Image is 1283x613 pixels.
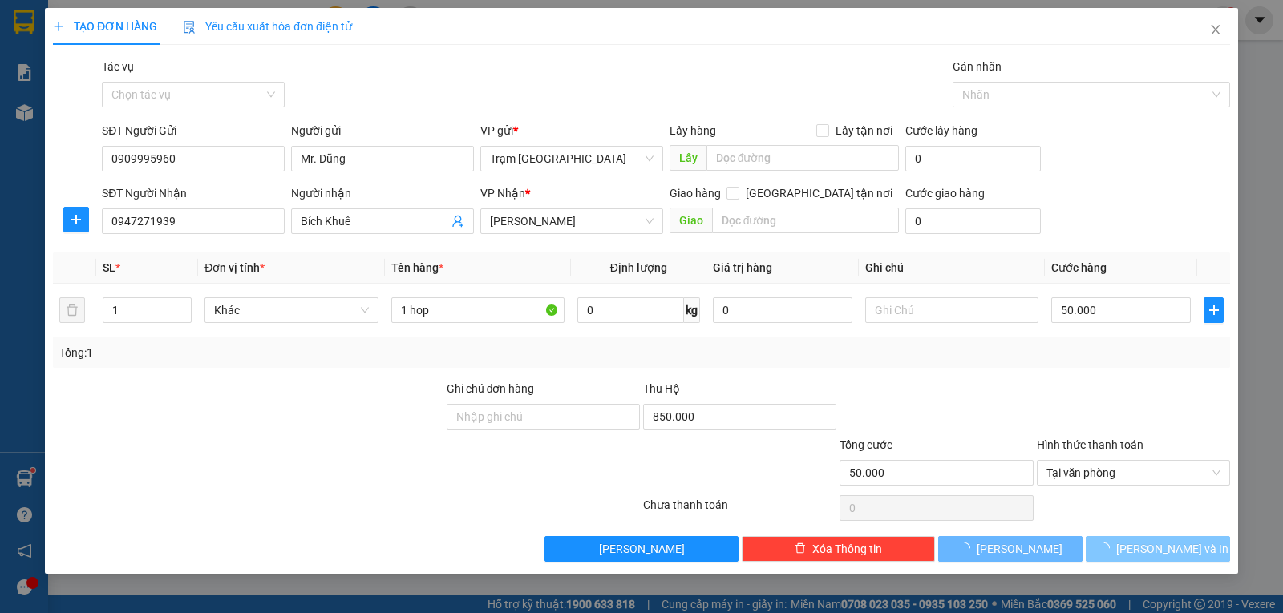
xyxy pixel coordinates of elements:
[480,122,663,139] div: VP gửi
[447,404,640,430] input: Ghi chú đơn hàng
[183,21,196,34] img: icon
[53,20,157,33] span: TẠO ĐƠN HÀNG
[1051,261,1107,274] span: Cước hàng
[643,382,680,395] span: Thu Hộ
[953,60,1002,73] label: Gán nhãn
[795,542,806,555] span: delete
[670,145,706,171] span: Lấy
[742,536,935,562] button: deleteXóa Thông tin
[938,536,1083,562] button: [PERSON_NAME]
[8,8,233,38] li: Trung Nga
[391,261,443,274] span: Tên hàng
[8,68,111,121] li: VP Trạm [GEOGRAPHIC_DATA]
[103,261,115,274] span: SL
[670,208,712,233] span: Giao
[706,145,900,171] input: Dọc đường
[670,187,721,200] span: Giao hàng
[63,207,89,232] button: plus
[1193,8,1238,53] button: Close
[451,215,464,228] span: user-add
[204,261,265,274] span: Đơn vị tính
[111,88,208,136] b: T1 [PERSON_NAME], P Phú Thuỷ
[829,122,899,139] span: Lấy tận nơi
[1116,540,1228,558] span: [PERSON_NAME] và In
[739,184,899,202] span: [GEOGRAPHIC_DATA] tận nơi
[1209,23,1222,36] span: close
[102,184,285,202] div: SĐT Người Nhận
[865,297,1038,323] input: Ghi Chú
[490,147,654,171] span: Trạm Sài Gòn
[102,60,134,73] label: Tác vụ
[959,542,977,554] span: loading
[183,20,352,33] span: Yêu cầu xuất hóa đơn điện tử
[713,297,852,323] input: 0
[670,124,716,137] span: Lấy hàng
[859,252,1045,284] th: Ghi chú
[977,540,1062,558] span: [PERSON_NAME]
[59,297,85,323] button: delete
[1204,304,1223,317] span: plus
[291,184,474,202] div: Người nhận
[1037,438,1143,451] label: Hình thức thanh toán
[1099,542,1116,554] span: loading
[64,213,88,226] span: plus
[391,297,565,323] input: VD: Bàn, Ghế
[291,122,474,139] div: Người gửi
[713,261,772,274] span: Giá trị hàng
[905,124,977,137] label: Cước lấy hàng
[610,261,667,274] span: Định lượng
[641,496,838,524] div: Chưa thanh toán
[905,146,1041,171] input: Cước lấy hàng
[684,297,700,323] span: kg
[905,187,985,200] label: Cước giao hàng
[480,187,525,200] span: VP Nhận
[599,540,685,558] span: [PERSON_NAME]
[111,89,122,100] span: environment
[712,208,900,233] input: Dọc đường
[1046,461,1220,485] span: Tại văn phòng
[905,208,1041,234] input: Cước giao hàng
[214,298,368,322] span: Khác
[1086,536,1230,562] button: [PERSON_NAME] và In
[111,68,213,86] li: VP [PERSON_NAME]
[840,438,892,451] span: Tổng cước
[490,209,654,233] span: Phan Thiết
[544,536,738,562] button: [PERSON_NAME]
[8,8,64,64] img: logo.jpg
[59,344,496,361] div: Tổng: 1
[447,382,535,395] label: Ghi chú đơn hàng
[102,122,285,139] div: SĐT Người Gửi
[1204,297,1224,323] button: plus
[53,21,64,32] span: plus
[812,540,882,558] span: Xóa Thông tin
